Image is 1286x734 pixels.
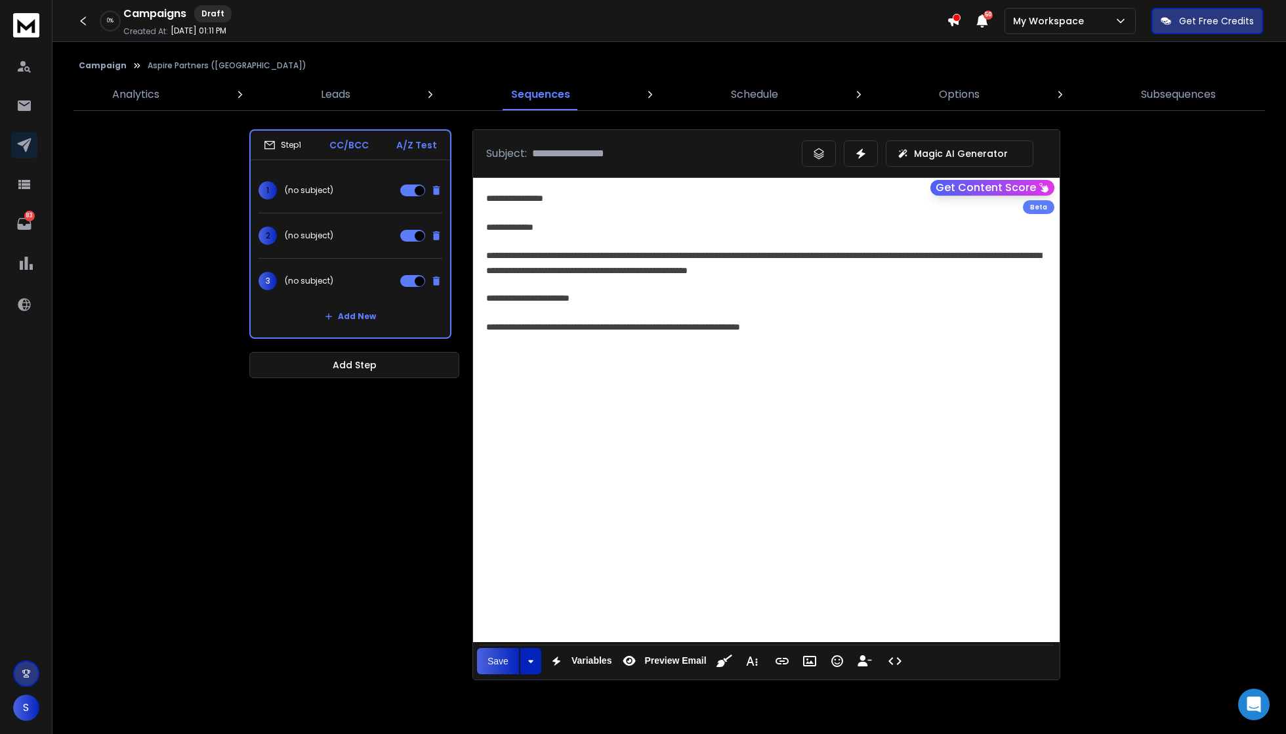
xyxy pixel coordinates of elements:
button: Insert Image (⌘P) [797,648,822,674]
button: S [13,695,39,721]
button: Get Content Score [930,180,1054,196]
button: Campaign [79,60,127,71]
p: [DATE] 01:11 PM [171,26,226,36]
span: 3 [259,272,277,290]
button: Insert Unsubscribe Link [852,648,877,674]
p: Analytics [112,87,159,102]
button: Add New [314,303,386,330]
a: Leads [313,79,358,110]
p: (no subject) [285,230,333,241]
button: More Text [739,648,764,674]
a: Sequences [503,79,578,110]
button: Variables [544,648,615,674]
button: Magic AI Generator [886,140,1033,167]
span: Variables [569,655,615,666]
li: Step1CC/BCCA/Z Test1(no subject)2(no subject)3(no subject)Add New [249,129,451,339]
p: Schedule [731,87,778,102]
div: Draft [194,5,232,22]
button: Save [477,648,519,674]
span: 50 [984,11,993,20]
p: 83 [24,211,35,221]
a: 83 [11,211,37,237]
p: (no subject) [285,185,333,196]
span: 2 [259,227,277,245]
a: Schedule [723,79,786,110]
img: logo [13,13,39,37]
span: 1 [259,181,277,200]
p: Created At: [123,26,168,37]
a: Analytics [104,79,167,110]
p: Get Free Credits [1179,14,1254,28]
p: Leads [321,87,350,102]
h1: Campaigns [123,6,186,22]
p: CC/BCC [329,139,369,152]
p: Subsequences [1141,87,1216,102]
p: Magic AI Generator [914,147,1008,160]
button: Clean HTML [712,648,737,674]
div: Step 1 [264,139,301,151]
button: Add Step [249,352,459,378]
a: Subsequences [1133,79,1224,110]
p: 0 % [107,17,114,25]
button: Emoticons [825,648,850,674]
span: Preview Email [642,655,709,666]
p: Options [939,87,980,102]
button: Get Free Credits [1151,8,1263,34]
div: Beta [1023,200,1054,214]
p: A/Z Test [396,139,437,152]
p: Aspire Partners ([GEOGRAPHIC_DATA]) [148,60,306,71]
button: Insert Link (⌘K) [770,648,795,674]
div: Open Intercom Messenger [1238,689,1270,720]
p: My Workspace [1013,14,1089,28]
p: Subject: [486,146,527,162]
p: Sequences [511,87,570,102]
button: Preview Email [617,648,709,674]
button: Code View [882,648,907,674]
p: (no subject) [285,276,333,286]
a: Options [931,79,987,110]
